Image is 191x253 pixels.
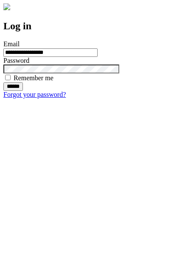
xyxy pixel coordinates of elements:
[14,74,53,82] label: Remember me
[3,91,66,98] a: Forgot your password?
[3,40,20,48] label: Email
[3,20,188,32] h2: Log in
[3,57,29,64] label: Password
[3,3,10,10] img: logo-4e3dc11c47720685a147b03b5a06dd966a58ff35d612b21f08c02c0306f2b779.png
